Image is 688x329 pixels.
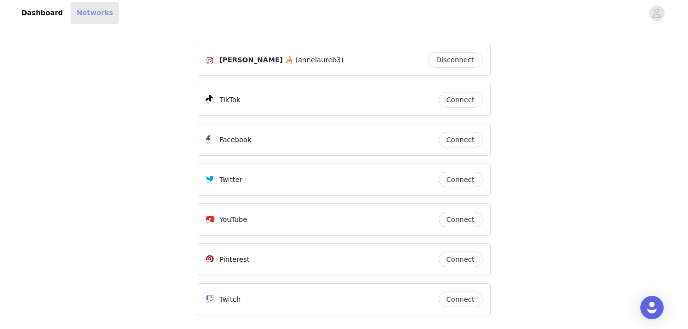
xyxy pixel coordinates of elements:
[439,292,483,307] button: Connect
[439,172,483,187] button: Connect
[439,132,483,147] button: Connect
[220,95,241,105] p: TikTok
[220,255,250,265] p: Pinterest
[206,56,214,64] img: Instagram Icon
[220,294,241,305] p: Twitch
[71,2,119,24] a: Networks
[220,55,294,65] span: [PERSON_NAME] 🦂
[220,175,242,185] p: Twitter
[220,135,252,145] p: Facebook
[439,252,483,267] button: Connect
[428,52,483,68] button: Disconnect
[296,55,344,65] span: (annelaureb3)
[220,215,247,225] p: YouTube
[640,296,664,319] div: Open Intercom Messenger
[652,5,661,21] div: avatar
[439,212,483,227] button: Connect
[16,2,69,24] a: Dashboard
[439,92,483,108] button: Connect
